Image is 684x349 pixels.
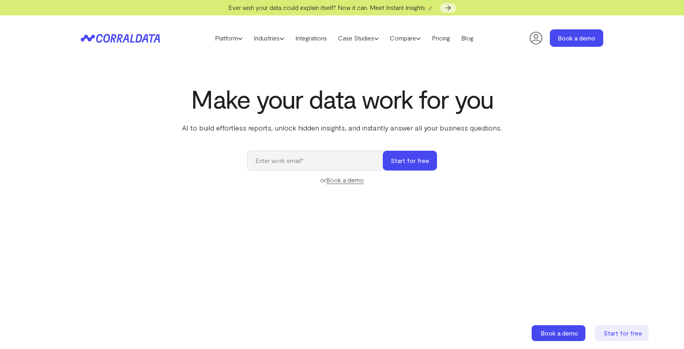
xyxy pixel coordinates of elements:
a: Start for free [595,325,650,341]
a: Case Studies [332,32,384,44]
a: Industries [248,32,290,44]
p: AI to build effortless reports, unlock hidden insights, and instantly answer all your business qu... [180,123,503,133]
button: Start for free [383,151,437,171]
a: Book a demo [550,29,603,47]
a: Platform [209,32,248,44]
a: Blog [456,32,479,44]
a: Pricing [426,32,456,44]
div: or [247,175,437,185]
input: Enter work email* [247,151,391,171]
h1: Make your data work for you [180,84,503,113]
a: Book a demo [326,176,364,184]
span: Start for free [604,329,642,337]
span: Book a demo [541,329,578,337]
a: Integrations [290,32,332,44]
a: Book a demo [532,325,587,341]
span: Ever wish your data could explain itself? Now it can. Meet Instant Insights 🪄 [228,4,435,11]
a: Compare [384,32,426,44]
